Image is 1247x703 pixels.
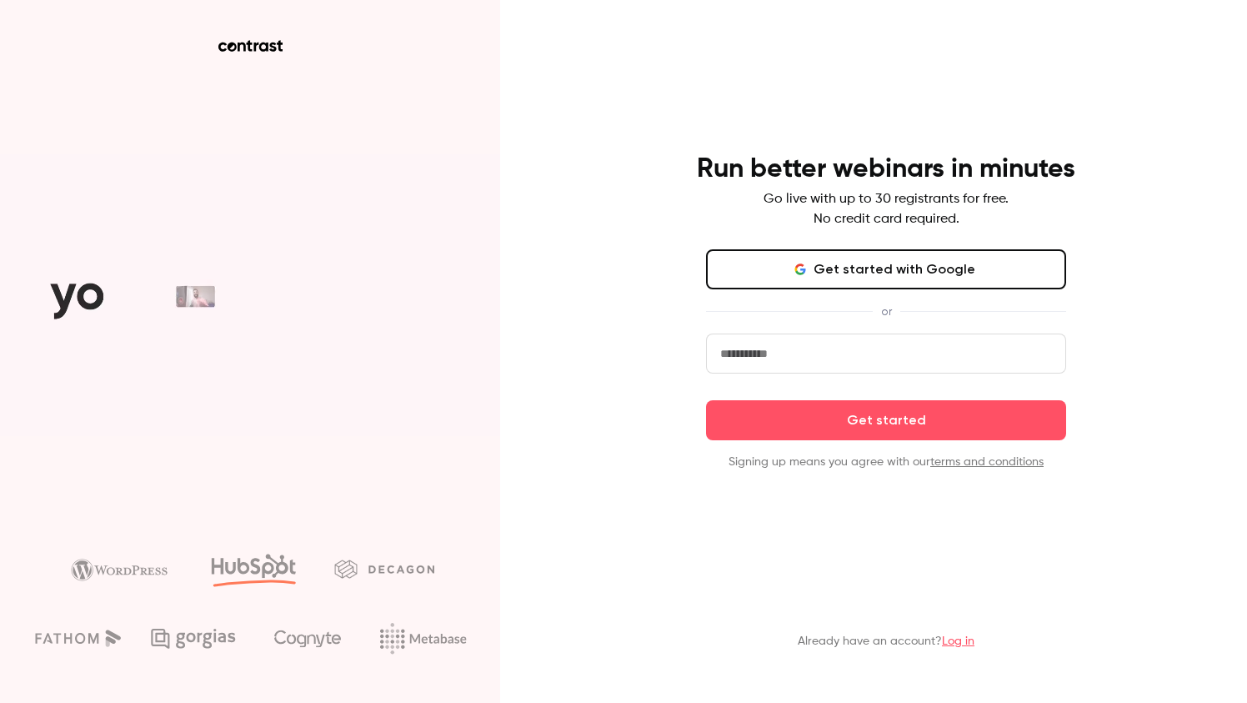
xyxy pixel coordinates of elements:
h4: Run better webinars in minutes [697,153,1075,186]
p: Already have an account? [798,633,974,650]
button: Get started [706,400,1066,440]
p: Signing up means you agree with our [706,454,1066,470]
img: decagon [334,560,434,578]
a: Log in [942,635,974,647]
p: Go live with up to 30 registrants for free. No credit card required. [764,189,1009,229]
span: or [873,303,900,320]
button: Get started with Google [706,249,1066,289]
a: terms and conditions [930,456,1044,468]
